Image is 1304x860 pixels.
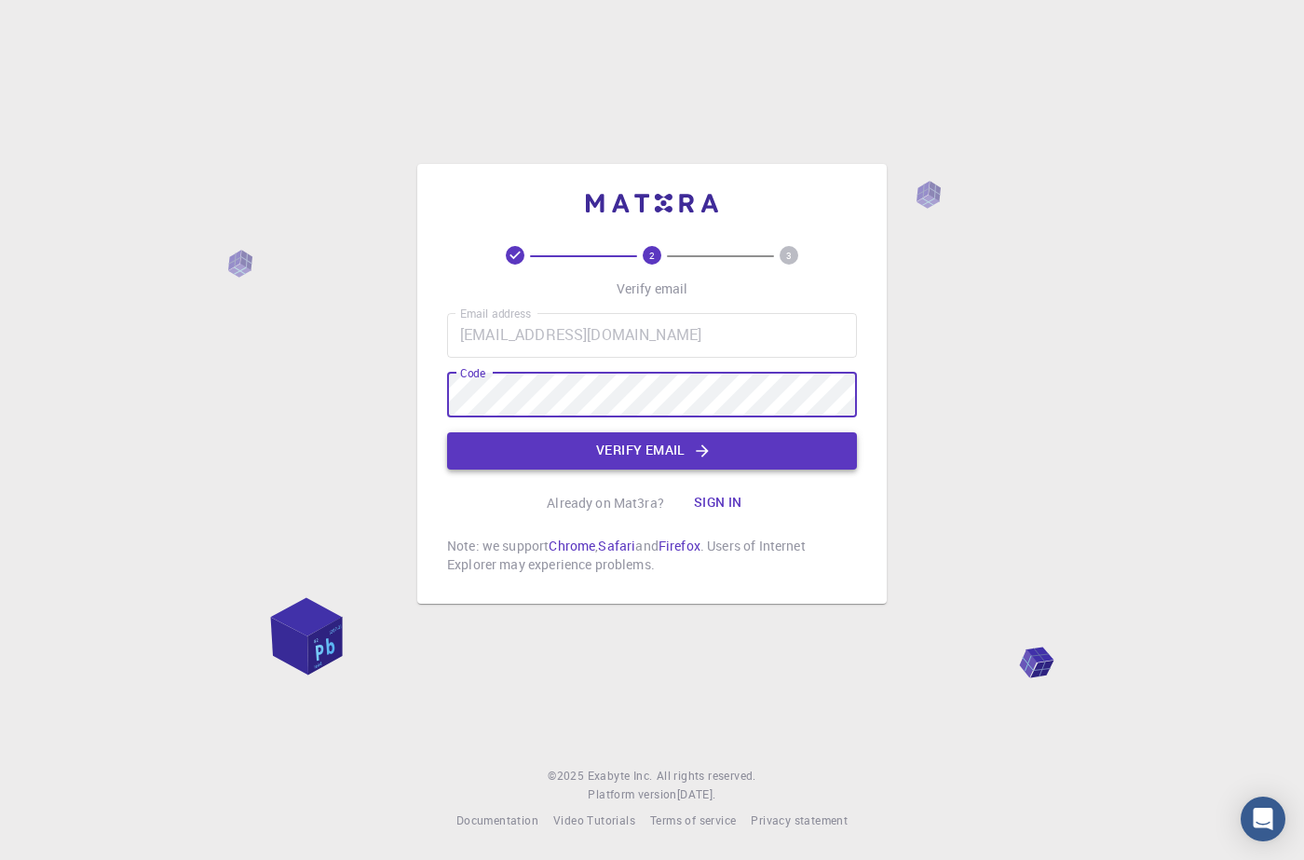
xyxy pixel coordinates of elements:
span: Terms of service [650,812,736,827]
a: Privacy statement [751,812,848,830]
div: Open Intercom Messenger [1241,797,1285,841]
a: Video Tutorials [553,812,635,830]
label: Email address [460,306,531,321]
button: Sign in [679,485,757,522]
span: All rights reserved. [657,767,756,785]
label: Code [460,365,485,381]
a: Exabyte Inc. [588,767,653,785]
text: 3 [786,249,792,262]
a: Terms of service [650,812,736,830]
text: 2 [649,249,655,262]
span: © 2025 [548,767,587,785]
a: Chrome [549,537,595,554]
span: Video Tutorials [553,812,635,827]
span: [DATE] . [677,786,716,801]
span: Documentation [456,812,538,827]
a: Firefox [659,537,700,554]
span: Exabyte Inc. [588,768,653,783]
span: Platform version [588,785,676,804]
p: Verify email [617,280,688,298]
a: [DATE]. [677,785,716,804]
p: Already on Mat3ra? [547,494,664,512]
button: Verify email [447,432,857,470]
p: Note: we support , and . Users of Internet Explorer may experience problems. [447,537,857,574]
span: Privacy statement [751,812,848,827]
a: Documentation [456,812,538,830]
a: Safari [598,537,635,554]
